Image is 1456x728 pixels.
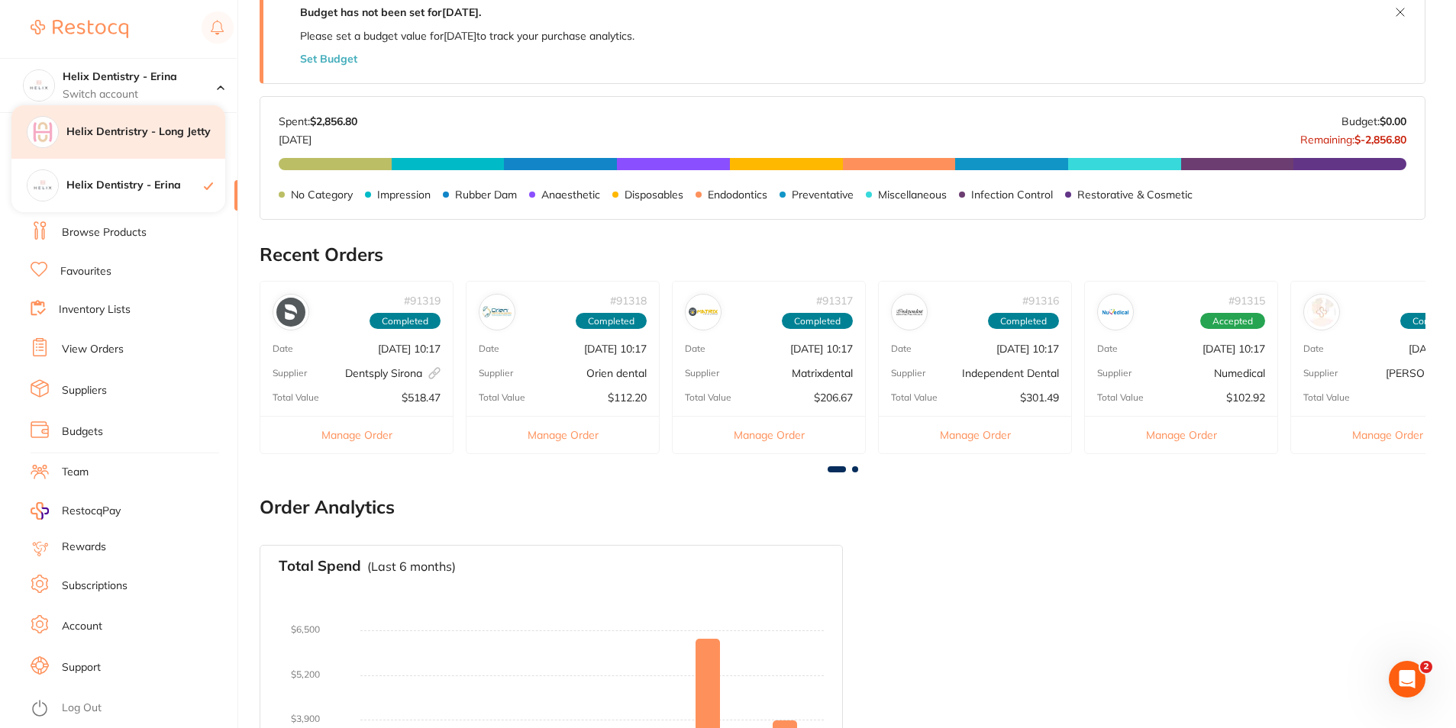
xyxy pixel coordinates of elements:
p: Disposables [625,188,683,201]
p: $102.92 [1226,391,1265,404]
p: Supplier [273,368,307,378]
p: [DATE] 10:17 [1203,343,1265,355]
p: Total Value [891,392,938,403]
p: # 91316 [1022,295,1059,307]
p: Total Value [273,392,319,403]
img: Independent Dental [895,298,924,327]
p: Remaining: [1300,127,1406,146]
p: Dentsply Sirona [345,367,441,379]
a: Log Out [62,701,102,716]
img: Helix Dentistry - Erina [24,70,54,101]
p: Supplier [1303,368,1338,378]
p: Spent: [279,115,357,127]
a: Restocq Logo [31,11,128,47]
p: Date [891,343,912,354]
p: Rubber Dam [455,188,517,201]
p: Total Value [1303,392,1350,403]
button: Set Budget [300,53,357,65]
p: Anaesthetic [541,188,600,201]
span: Accepted [1200,313,1265,330]
span: 2 [1420,661,1432,673]
strong: $0.00 [1380,114,1406,128]
a: Subscriptions [62,578,128,594]
button: Manage Order [879,416,1071,453]
p: Date [479,343,499,354]
p: Total Value [685,392,731,403]
p: Matrixdental [792,367,853,379]
strong: $2,856.80 [310,114,357,128]
img: Henry Schein Halas [1307,298,1336,327]
a: Team [62,465,89,480]
p: Date [685,343,705,354]
p: Impression [377,188,431,201]
p: $206.67 [814,391,853,404]
p: [DATE] 10:17 [584,343,647,355]
img: Matrixdental [689,298,718,327]
p: Preventative [792,188,854,201]
a: Favourites [60,264,111,279]
h4: Helix Dentistry - Erina [66,178,204,193]
h4: Helix Dentristry - Long Jetty [66,124,225,140]
button: Manage Order [260,416,453,453]
a: Support [62,660,101,675]
p: Orien dental [586,367,647,379]
p: Switch account [63,87,217,102]
a: Inventory Lists [59,302,131,317]
p: # 91318 [610,295,647,307]
a: View Orders [62,342,124,357]
p: Supplier [685,368,719,378]
p: (Last 6 months) [367,559,456,573]
p: [DATE] 10:17 [996,343,1059,355]
strong: Budget has not been set for [DATE] . [300,5,481,19]
strong: $-2,856.80 [1354,133,1406,147]
p: Miscellaneous [878,188,947,201]
a: Suppliers [62,383,107,398]
p: Supplier [1097,368,1132,378]
span: Completed [576,313,647,330]
img: Helix Dentistry - Erina [27,170,58,201]
p: Total Value [479,392,525,403]
p: Numedical [1214,367,1265,379]
span: RestocqPay [62,504,121,519]
img: Restocq Logo [31,20,128,38]
a: Browse Products [62,225,147,240]
p: Please set a budget value for [DATE] to track your purchase analytics. [300,30,634,42]
img: Dentsply Sirona [276,298,305,327]
p: Supplier [891,368,925,378]
img: Orien dental [483,298,512,327]
p: Independent Dental [962,367,1059,379]
p: # 91319 [404,295,441,307]
p: Supplier [479,368,513,378]
span: Completed [988,313,1059,330]
a: Budgets [62,424,103,440]
h3: Total Spend [279,558,361,575]
p: Infection Control [971,188,1053,201]
button: Manage Order [1085,416,1277,453]
span: Completed [782,313,853,330]
h2: Recent Orders [260,244,1425,266]
p: $112.20 [608,391,647,404]
p: Total Value [1097,392,1144,403]
p: [DATE] [279,127,357,146]
img: Numedical [1101,298,1130,327]
h2: Order Analytics [260,497,1425,518]
p: [DATE] 10:17 [378,343,441,355]
p: Date [273,343,293,354]
button: Manage Order [467,416,659,453]
p: $518.47 [402,391,441,404]
p: [DATE] 10:17 [790,343,853,355]
p: Date [1097,343,1118,354]
p: # 91317 [816,295,853,307]
p: Date [1303,343,1324,354]
button: Log Out [31,697,233,721]
button: Manage Order [673,416,865,453]
img: Helix Dentristry - Long Jetty [27,117,58,147]
h4: Helix Dentistry - Erina [63,69,217,85]
p: Endodontics [708,188,767,201]
iframe: Intercom live chat [1389,661,1425,697]
a: Rewards [62,540,106,555]
a: Account [62,619,102,634]
img: RestocqPay [31,502,49,520]
p: No Category [291,188,353,201]
p: Budget: [1341,115,1406,127]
